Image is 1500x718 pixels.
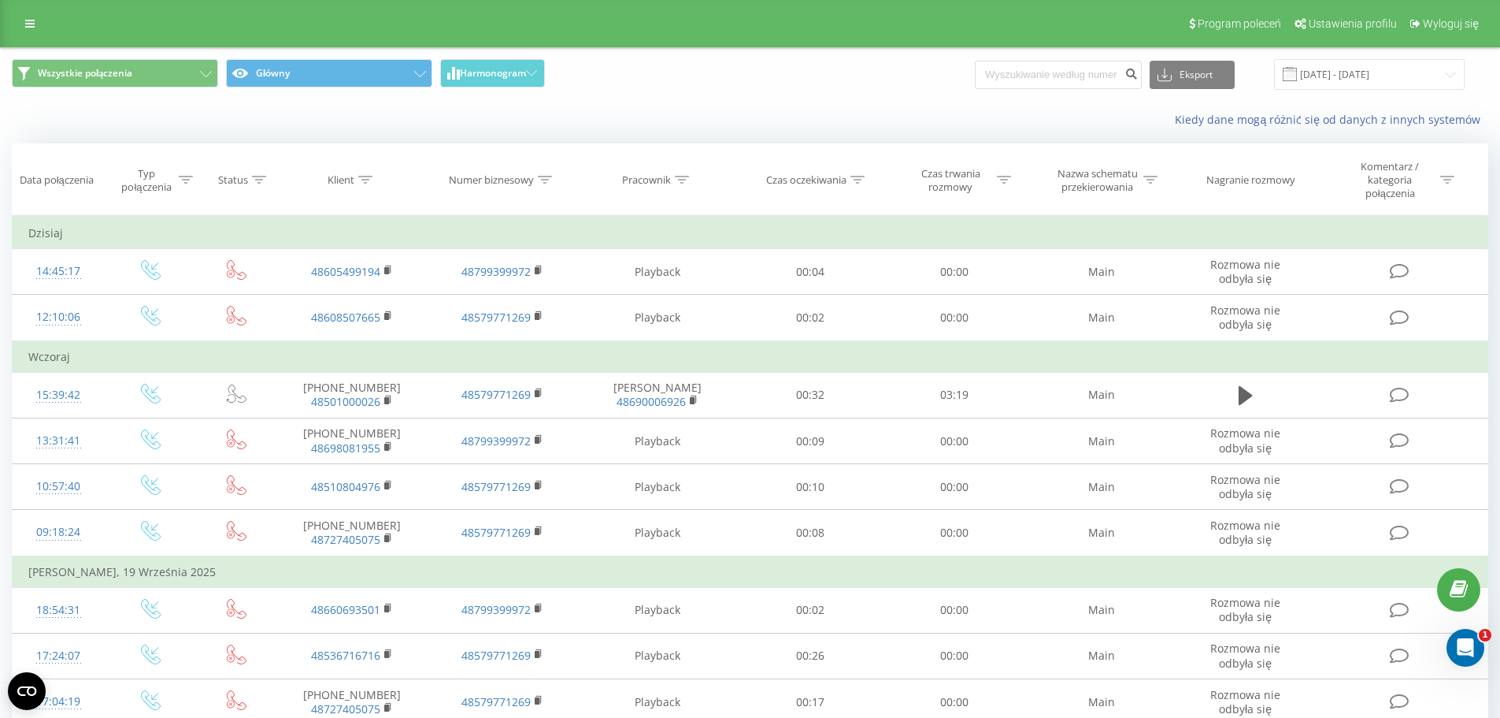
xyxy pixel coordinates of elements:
[577,464,739,510] td: Playback
[461,602,531,617] a: 48799399972
[1026,464,1176,510] td: Main
[28,517,89,548] div: 09:18:24
[12,59,218,87] button: Wszystkie połączenia
[28,380,89,411] div: 15:39:42
[28,471,89,502] div: 10:57:40
[28,256,89,287] div: 14:45:17
[739,249,883,295] td: 00:04
[1026,510,1176,556] td: Main
[1210,426,1280,455] span: Rozmowa nie odbyła się
[883,249,1027,295] td: 00:00
[739,464,883,510] td: 00:10
[739,510,883,556] td: 00:08
[461,387,531,402] a: 48579771269
[622,173,671,187] div: Pracownik
[118,167,174,194] div: Typ połączenia
[311,648,380,663] a: 48536716716
[1026,419,1176,464] td: Main
[577,633,739,679] td: Playback
[277,419,427,464] td: [PHONE_NUMBER]
[13,218,1488,249] td: Dzisiaj
[883,633,1027,679] td: 00:00
[226,59,432,87] button: Główny
[883,587,1027,633] td: 00:00
[1198,17,1281,30] span: Program poleceń
[1210,641,1280,670] span: Rozmowa nie odbyła się
[883,419,1027,464] td: 00:00
[577,587,739,633] td: Playback
[1446,629,1484,667] iframe: Intercom live chat
[1026,633,1176,679] td: Main
[311,479,380,494] a: 48510804976
[1210,257,1280,286] span: Rozmowa nie odbyła się
[311,310,380,325] a: 48608507665
[739,633,883,679] td: 00:26
[461,648,531,663] a: 48579771269
[328,173,354,187] div: Klient
[277,372,427,418] td: [PHONE_NUMBER]
[739,587,883,633] td: 00:02
[1210,518,1280,547] span: Rozmowa nie odbyła się
[218,173,248,187] div: Status
[1423,17,1479,30] span: Wyloguj się
[577,295,739,341] td: Playback
[461,433,531,448] a: 48799399972
[13,341,1488,373] td: Wczoraj
[766,173,846,187] div: Czas oczekiwania
[311,602,380,617] a: 48660693501
[1026,372,1176,418] td: Main
[1026,249,1176,295] td: Main
[311,264,380,279] a: 48605499194
[28,302,89,333] div: 12:10:06
[883,295,1027,341] td: 00:00
[1210,472,1280,501] span: Rozmowa nie odbyła się
[461,694,531,709] a: 48579771269
[739,295,883,341] td: 00:02
[8,672,46,710] button: Open CMP widget
[1344,160,1436,200] div: Komentarz / kategoria połączenia
[1479,629,1491,642] span: 1
[461,479,531,494] a: 48579771269
[883,510,1027,556] td: 00:00
[1210,687,1280,716] span: Rozmowa nie odbyła się
[883,464,1027,510] td: 00:00
[909,167,993,194] div: Czas trwania rozmowy
[461,525,531,540] a: 48579771269
[577,419,739,464] td: Playback
[28,595,89,626] div: 18:54:31
[739,419,883,464] td: 00:09
[311,394,380,409] a: 48501000026
[1026,587,1176,633] td: Main
[449,173,534,187] div: Numer biznesowy
[13,556,1488,588] td: [PERSON_NAME], 19 Września 2025
[311,532,380,547] a: 48727405075
[28,686,89,717] div: 17:04:19
[883,372,1027,418] td: 03:19
[577,249,739,295] td: Playback
[1055,167,1139,194] div: Nazwa schematu przekierowania
[1210,303,1280,332] span: Rozmowa nie odbyła się
[1309,17,1397,30] span: Ustawienia profilu
[440,59,545,87] button: Harmonogram
[20,173,94,187] div: Data połączenia
[277,510,427,556] td: [PHONE_NUMBER]
[617,394,686,409] a: 48690006926
[28,426,89,456] div: 13:31:41
[311,701,380,716] a: 48727405075
[311,441,380,456] a: 48698081955
[1210,595,1280,624] span: Rozmowa nie odbyła się
[461,264,531,279] a: 48799399972
[28,641,89,671] div: 17:24:07
[461,310,531,325] a: 48579771269
[739,372,883,418] td: 00:32
[1026,295,1176,341] td: Main
[38,67,132,80] span: Wszystkie połączenia
[975,61,1142,89] input: Wyszukiwanie według numeru
[1206,173,1295,187] div: Nagranie rozmowy
[577,510,739,556] td: Playback
[1175,112,1488,127] a: Kiedy dane mogą różnić się od danych z innych systemów
[577,372,739,418] td: [PERSON_NAME]
[1150,61,1235,89] button: Eksport
[460,68,526,79] span: Harmonogram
